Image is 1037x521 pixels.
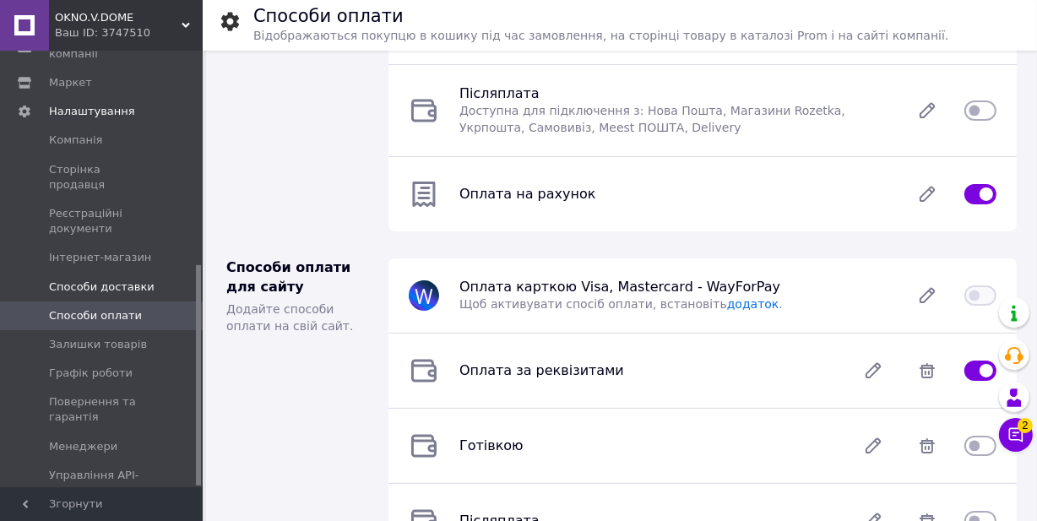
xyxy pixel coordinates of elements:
[49,206,156,236] span: Реєстраційні документи
[459,186,595,202] span: Оплата на рахунок
[727,297,779,311] a: додаток
[49,468,156,498] span: Управління API-токенами
[49,75,92,90] span: Маркет
[226,302,354,333] span: Додайте способи оплати на свій сайт.
[253,6,404,26] h1: Способи оплати
[55,10,182,25] span: OKNO.V.DOME
[49,133,102,148] span: Компанія
[49,250,151,265] span: Інтернет-магазин
[226,259,350,295] span: Способи оплати для сайту
[459,437,524,453] span: Готівкою
[49,162,156,193] span: Сторінка продавця
[49,279,155,295] span: Способи доставки
[49,394,156,425] span: Повернення та гарантія
[459,362,624,378] span: Оплата за реквізитами
[1018,417,1033,432] span: 2
[253,29,948,42] span: Відображаються покупцю в кошику під час замовлення, на сторінці товару в каталозі Prom і на сайті...
[49,366,133,381] span: Графік роботи
[459,297,783,311] span: Щоб активувати спосіб оплати, встановіть .
[459,279,780,295] span: Оплата карткою Visa, Mastercard - WayForPay
[49,439,117,454] span: Менеджери
[49,104,135,119] span: Налаштування
[55,25,203,41] div: Ваш ID: 3747510
[49,337,147,352] span: Залишки товарів
[999,418,1033,452] button: Чат з покупцем2
[49,308,142,323] span: Способи оплати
